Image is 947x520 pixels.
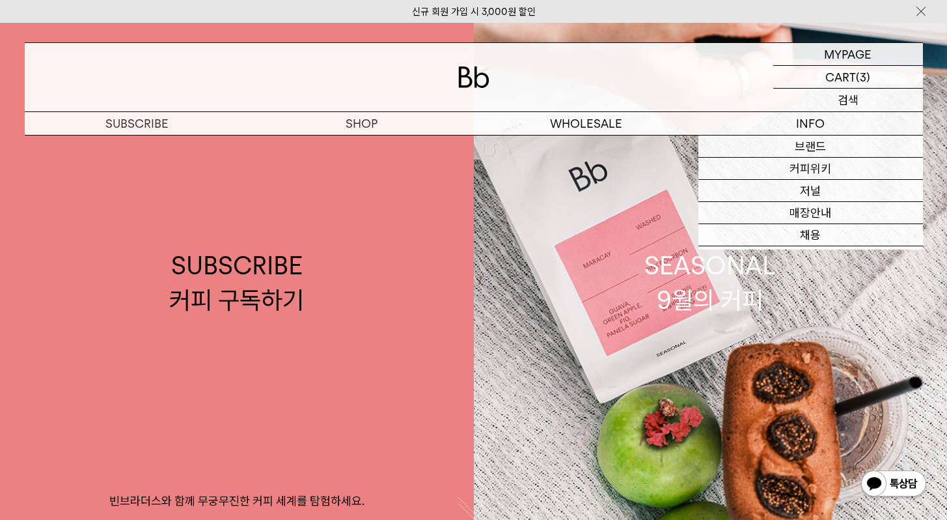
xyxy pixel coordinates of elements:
[169,248,304,317] div: SUBSCRIBE 커피 구독하기
[698,112,923,135] p: INFO
[825,66,856,88] p: CART
[698,180,923,202] a: 저널
[773,66,923,89] a: CART (3)
[856,66,870,88] p: (3)
[698,158,923,180] a: 커피위키
[698,224,923,246] a: 채용
[698,136,923,158] a: 브랜드
[824,43,872,65] p: MYPAGE
[474,112,698,135] p: WHOLESALE
[838,89,858,111] p: 검색
[698,202,923,224] a: 매장안내
[860,469,927,500] img: 카카오톡 채널 1:1 채팅 버튼
[458,66,489,88] img: 로고
[249,112,474,135] a: SHOP
[773,43,923,66] a: MYPAGE
[25,112,249,135] a: SUBSCRIBE
[644,248,776,317] div: SEASONAL 9월의 커피
[412,6,536,18] a: 신규 회원 가입 시 3,000원 할인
